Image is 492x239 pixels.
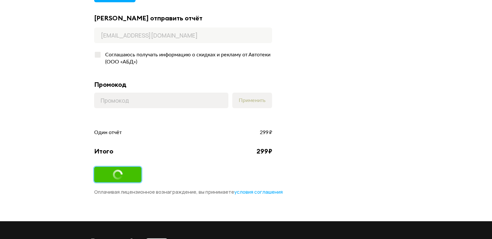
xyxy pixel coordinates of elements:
[239,98,266,103] span: Применить
[94,28,272,43] input: Адрес почты
[101,51,272,65] div: Соглашаюсь получать информацию о скидках и рекламу от Автотеки (ООО «АБД»)
[257,147,272,155] div: 299 ₽
[94,188,283,195] span: Оплачивая лицензионное вознаграждение, вы принимаете
[260,129,272,136] span: 299 ₽
[94,14,272,22] div: [PERSON_NAME] отправить отчёт
[94,80,272,89] div: Промокод
[234,189,283,195] a: условия соглашения
[232,93,272,108] button: Применить
[94,147,113,155] div: Итого
[94,93,228,108] input: Промокод
[94,129,122,136] span: Один отчёт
